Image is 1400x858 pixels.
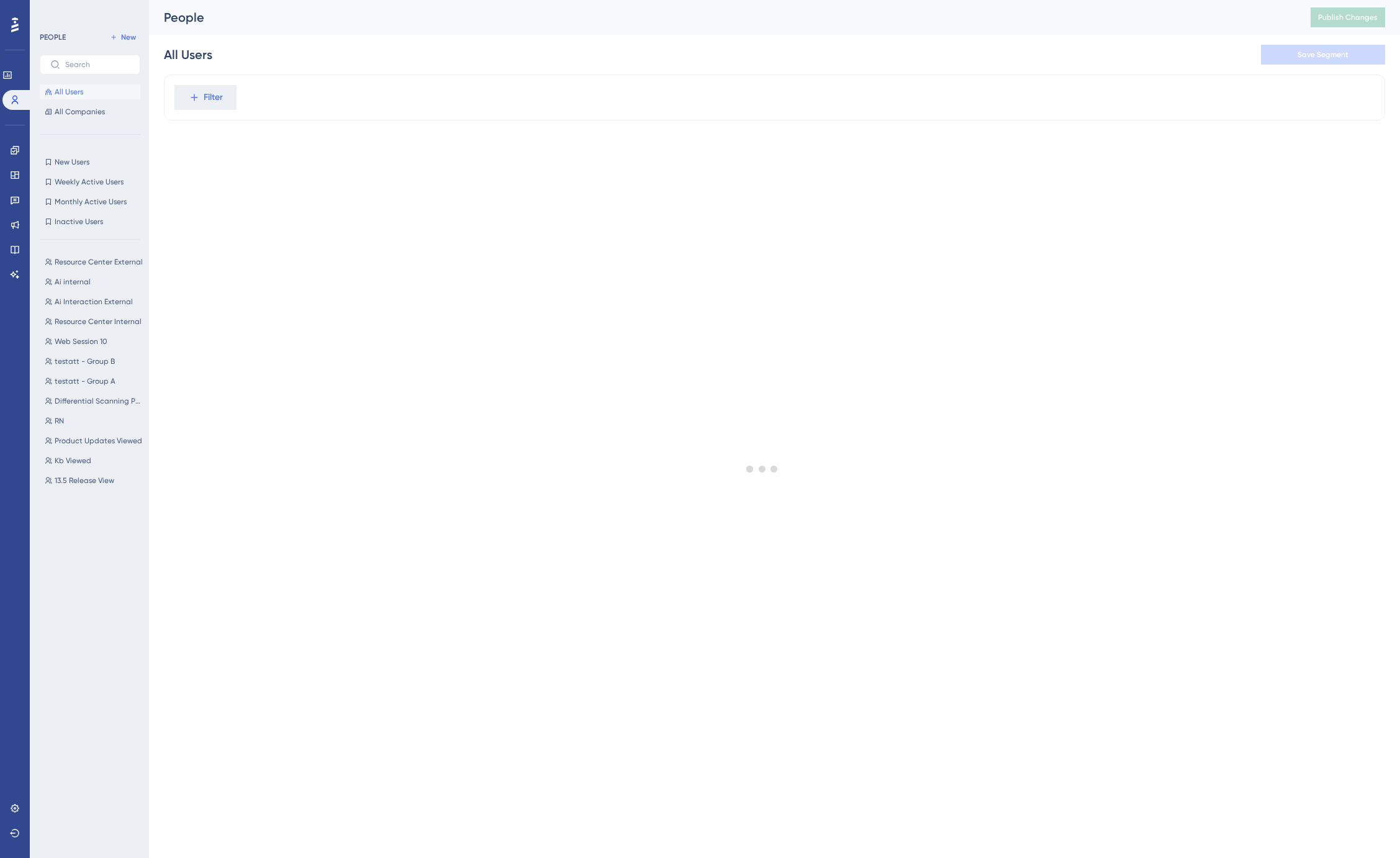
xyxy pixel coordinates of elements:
[40,194,140,209] button: Monthly Active Users
[40,174,140,189] button: Weekly Active Users
[55,476,114,485] span: 13.5 Release View
[55,297,133,307] span: Ai Interaction External
[55,107,105,117] span: All Companies
[164,46,212,63] div: All Users
[40,453,148,468] button: Kb Viewed
[40,274,148,289] button: Ai internal
[40,155,140,169] button: New Users
[1261,45,1385,65] button: Save Segment
[40,214,140,229] button: Inactive Users
[55,217,103,227] span: Inactive Users
[40,433,148,448] button: Product Updates Viewed
[55,376,115,386] span: testatt - Group A
[55,356,115,366] span: testatt - Group B
[164,9,1280,26] div: People
[40,354,148,369] button: testatt - Group B
[55,277,91,287] span: Ai internal
[106,30,140,45] button: New
[55,257,143,267] span: Resource Center External
[40,32,66,42] div: PEOPLE
[55,317,142,327] span: Resource Center Internal
[1318,12,1378,22] span: Publish Changes
[40,394,148,409] button: Differential Scanning Post
[55,87,83,97] span: All Users
[40,84,140,99] button: All Users
[55,436,142,446] span: Product Updates Viewed
[40,473,148,488] button: 13.5 Release View
[40,294,148,309] button: Ai Interaction External
[55,456,91,466] span: Kb Viewed
[40,255,148,269] button: Resource Center External
[1298,50,1348,60] span: Save Segment
[40,334,148,349] button: Web Session 10
[55,177,124,187] span: Weekly Active Users
[55,396,143,406] span: Differential Scanning Post
[40,104,140,119] button: All Companies
[55,157,89,167] span: New Users
[40,374,148,389] button: testatt - Group A
[1311,7,1385,27] button: Publish Changes
[55,197,127,207] span: Monthly Active Users
[40,314,148,329] button: Resource Center Internal
[65,60,130,69] input: Search
[40,413,148,428] button: RN
[121,32,136,42] span: New
[55,336,107,346] span: Web Session 10
[55,416,64,426] span: RN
